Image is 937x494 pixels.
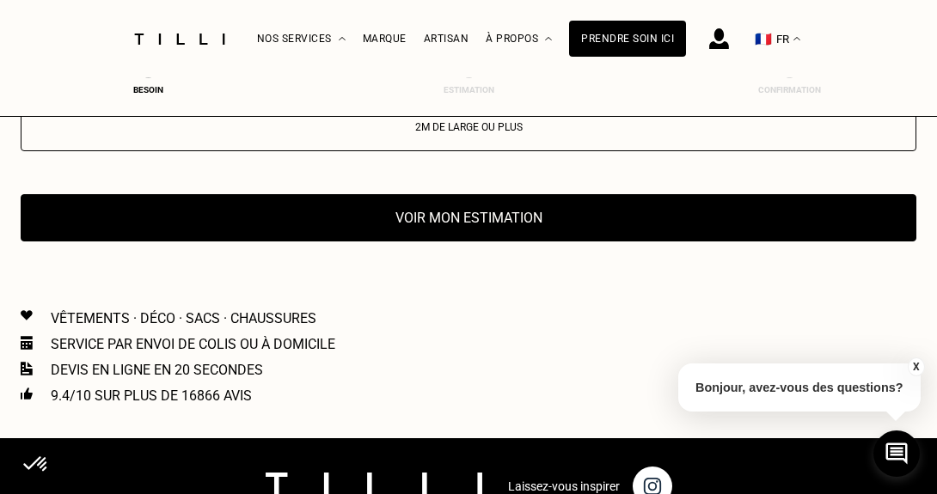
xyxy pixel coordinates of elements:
[746,1,809,77] button: 🇫🇷 FR
[709,28,729,49] img: icône connexion
[21,310,33,320] img: Icon
[755,31,772,47] span: 🇫🇷
[51,310,316,326] p: Vêtements · Déco · Sacs · Chaussures
[793,37,800,41] img: menu déroulant
[569,21,686,57] a: Prendre soin ici
[21,194,916,241] button: Voir mon estimation
[678,363,921,412] p: Bonjour, avez-vous des questions?
[755,85,824,95] div: Confirmation
[907,357,924,376] button: X
[30,121,907,133] div: 2m de large ou plus
[51,336,335,352] p: Service par envoi de colis ou à domicile
[363,33,407,45] a: Marque
[51,387,252,404] p: 9.4/10 sur plus de 16866 avis
[21,362,33,375] img: Icon
[21,387,33,399] img: Icon
[128,34,231,45] img: Logo du service de couturière Tilli
[434,85,503,95] div: Estimation
[339,37,346,41] img: Menu déroulant
[545,37,552,41] img: Menu déroulant à propos
[51,362,263,378] p: Devis en ligne en 20 secondes
[21,336,33,350] img: Icon
[257,1,346,77] div: Nos services
[508,479,620,493] p: Laissez-vous inspirer
[486,1,552,77] div: À propos
[424,33,469,45] a: Artisan
[113,85,182,95] div: Besoin
[21,102,916,151] button: 2m de large ou plus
